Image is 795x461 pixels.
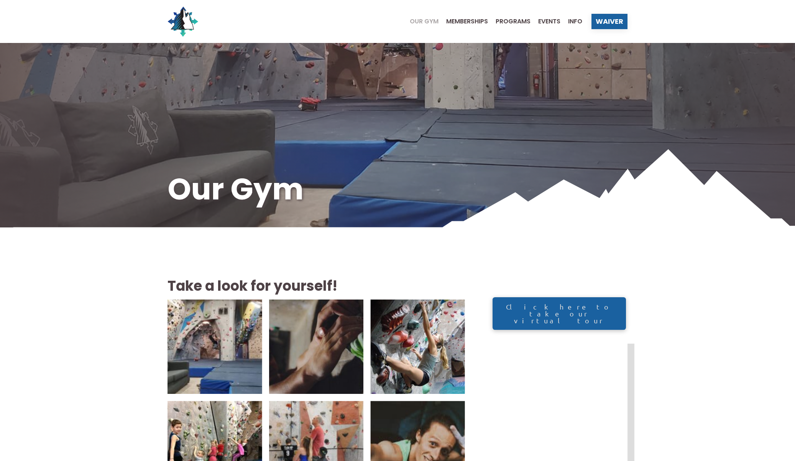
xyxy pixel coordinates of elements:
[446,18,488,25] span: Memberships
[531,18,560,25] a: Events
[596,18,623,25] span: Waiver
[500,303,618,324] span: Click here to take our virtual tour
[488,18,531,25] a: Programs
[560,18,582,25] a: Info
[496,18,531,25] span: Programs
[538,18,560,25] span: Events
[402,18,439,25] a: Our Gym
[168,277,465,296] h2: Take a look for yourself!
[568,18,582,25] span: Info
[168,6,198,37] img: North Wall Logo
[591,14,627,29] a: Waiver
[439,18,488,25] a: Memberships
[410,18,439,25] span: Our Gym
[493,297,626,330] a: Click here to take our virtual tour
